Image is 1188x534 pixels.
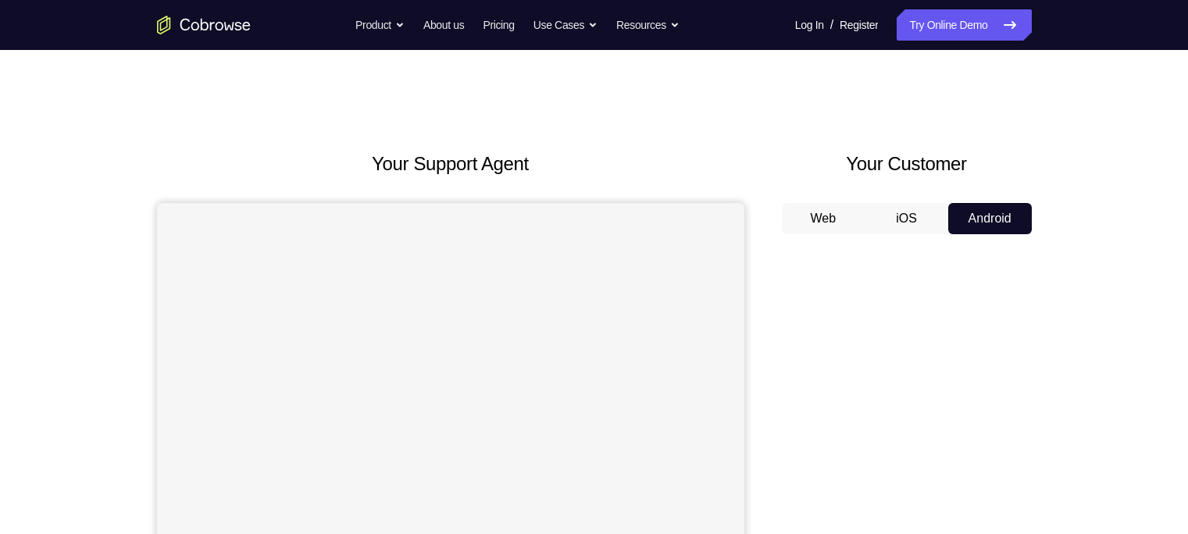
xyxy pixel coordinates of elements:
[865,203,948,234] button: iOS
[157,150,744,178] h2: Your Support Agent
[157,16,251,34] a: Go to the home page
[840,9,878,41] a: Register
[533,9,598,41] button: Use Cases
[423,9,464,41] a: About us
[795,9,824,41] a: Log In
[616,9,680,41] button: Resources
[355,9,405,41] button: Product
[897,9,1031,41] a: Try Online Demo
[830,16,833,34] span: /
[483,9,514,41] a: Pricing
[782,150,1032,178] h2: Your Customer
[782,203,865,234] button: Web
[948,203,1032,234] button: Android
